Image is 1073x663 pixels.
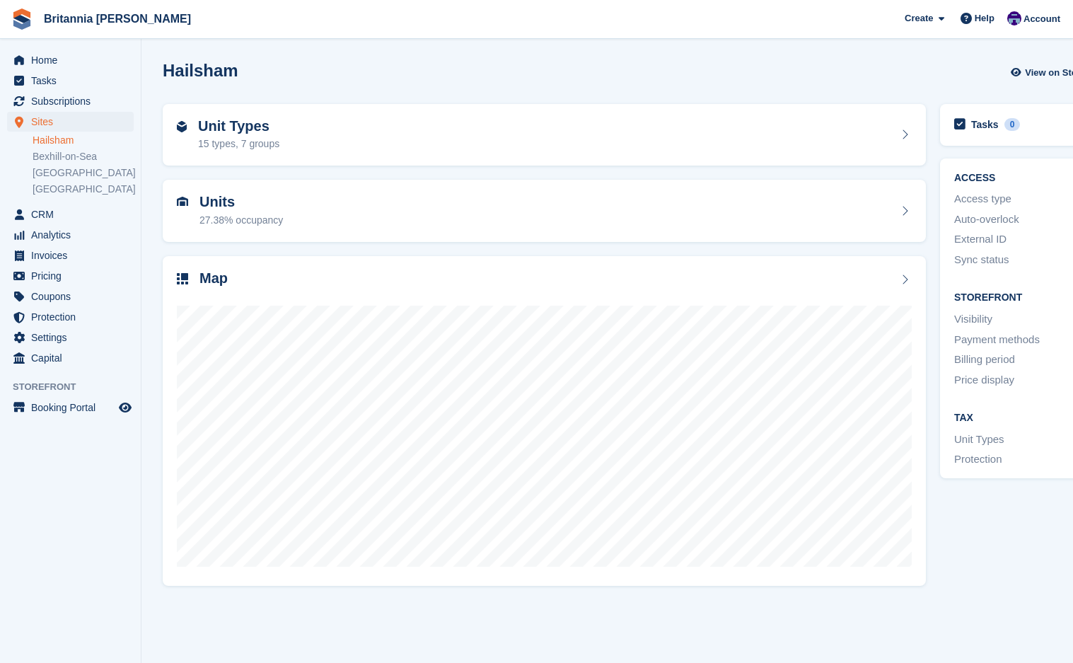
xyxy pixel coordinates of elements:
[163,256,926,587] a: Map
[1004,118,1021,131] div: 0
[177,121,187,132] img: unit-type-icn-2b2737a686de81e16bb02015468b77c625bbabd49415b5ef34ead5e3b44a266d.svg
[7,50,134,70] a: menu
[7,348,134,368] a: menu
[33,150,134,163] a: Bexhill-on-Sea
[199,213,283,228] div: 27.38% occupancy
[7,71,134,91] a: menu
[198,118,279,134] h2: Unit Types
[31,328,116,347] span: Settings
[7,204,134,224] a: menu
[31,266,116,286] span: Pricing
[31,91,116,111] span: Subscriptions
[31,225,116,245] span: Analytics
[117,399,134,416] a: Preview store
[7,246,134,265] a: menu
[975,11,994,25] span: Help
[7,307,134,327] a: menu
[7,328,134,347] a: menu
[7,91,134,111] a: menu
[33,183,134,196] a: [GEOGRAPHIC_DATA]
[1023,12,1060,26] span: Account
[31,246,116,265] span: Invoices
[198,137,279,151] div: 15 types, 7 groups
[38,7,197,30] a: Britannia [PERSON_NAME]
[31,348,116,368] span: Capital
[31,50,116,70] span: Home
[177,197,188,207] img: unit-icn-7be61d7bf1b0ce9d3e12c5938cc71ed9869f7b940bace4675aadf7bd6d80202e.svg
[163,61,238,80] h2: Hailsham
[905,11,933,25] span: Create
[7,398,134,417] a: menu
[31,204,116,224] span: CRM
[7,287,134,306] a: menu
[7,112,134,132] a: menu
[163,104,926,166] a: Unit Types 15 types, 7 groups
[31,112,116,132] span: Sites
[31,71,116,91] span: Tasks
[1007,11,1021,25] img: Cameron Ballard
[11,8,33,30] img: stora-icon-8386f47178a22dfd0bd8f6a31ec36ba5ce8667c1dd55bd0f319d3a0aa187defe.svg
[33,166,134,180] a: [GEOGRAPHIC_DATA]
[199,270,228,287] h2: Map
[971,118,999,131] h2: Tasks
[33,134,134,147] a: Hailsham
[31,307,116,327] span: Protection
[199,194,283,210] h2: Units
[177,273,188,284] img: map-icn-33ee37083ee616e46c38cad1a60f524a97daa1e2b2c8c0bc3eb3415660979fc1.svg
[31,398,116,417] span: Booking Portal
[7,266,134,286] a: menu
[163,180,926,242] a: Units 27.38% occupancy
[31,287,116,306] span: Coupons
[13,380,141,394] span: Storefront
[7,225,134,245] a: menu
